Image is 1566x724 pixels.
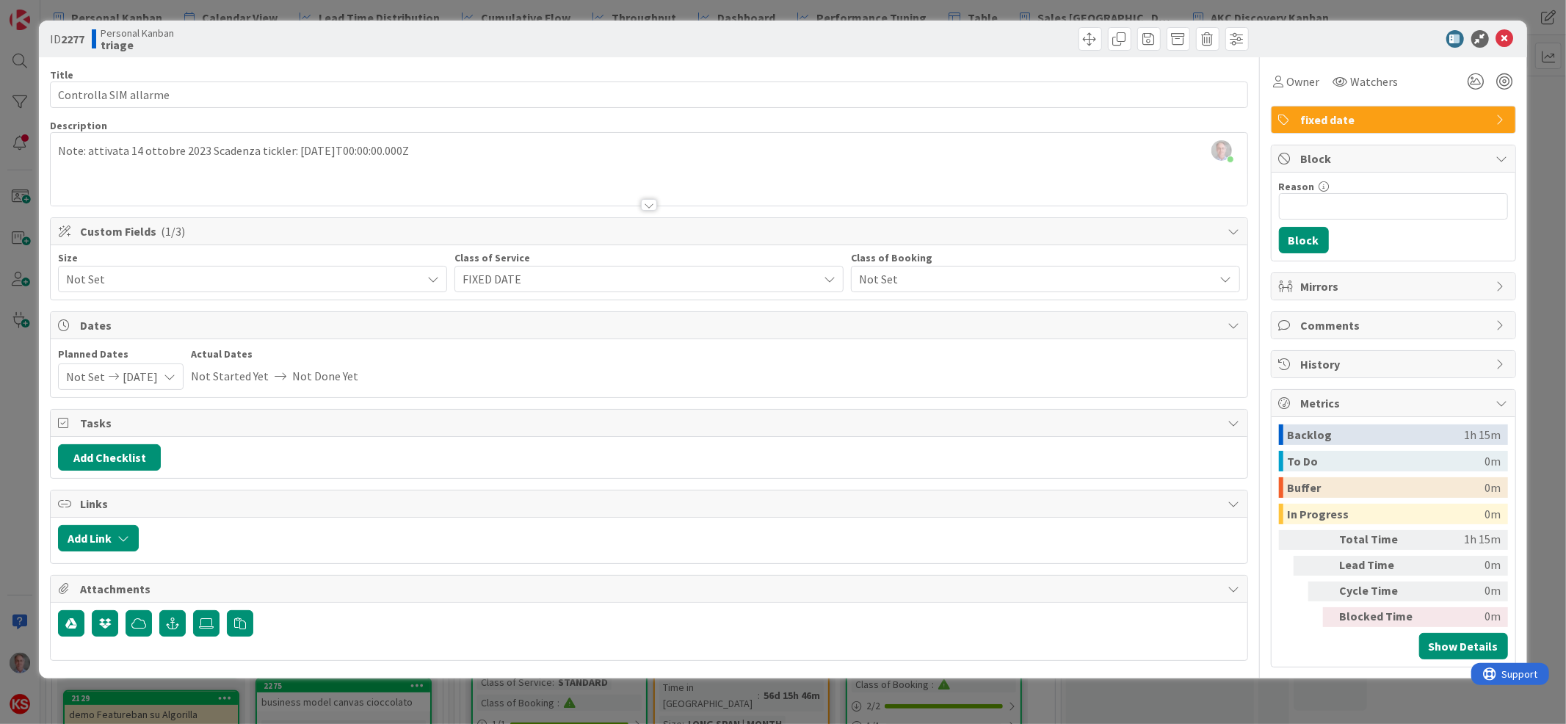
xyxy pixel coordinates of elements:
div: Blocked Time [1340,607,1421,627]
span: Not Started Yet [191,363,269,388]
span: Owner [1287,73,1320,90]
button: Add Checklist [58,444,161,471]
div: 1h 15m [1427,530,1501,550]
span: Description [50,119,107,132]
div: In Progress [1288,504,1485,524]
div: Total Time [1340,530,1421,550]
span: Not Done Yet [292,363,358,388]
span: Personal Kanban [101,27,174,39]
span: Comments [1301,316,1489,334]
span: Tasks [80,414,1220,432]
div: Class of Service [454,253,844,263]
span: ID [50,30,84,48]
div: To Do [1288,451,1485,471]
span: Attachments [80,580,1220,598]
span: Watchers [1351,73,1399,90]
b: triage [101,39,174,51]
button: Add Link [58,525,139,551]
button: Show Details [1419,633,1508,659]
b: 2277 [61,32,84,46]
span: Block [1301,150,1489,167]
div: Class of Booking [851,253,1240,263]
img: 9UdbG9bmAsZFfNcxiAjc88abcXdLiien.jpg [1211,140,1232,161]
span: Not Set [859,269,1207,289]
span: Support [31,2,67,20]
p: Note: attivata 14 ottobre 2023 Scadenza tickler: [DATE]T00:00:00.000Z [58,142,1239,159]
div: 0m [1485,477,1501,498]
label: Title [50,68,73,82]
div: 0m [1485,451,1501,471]
label: Reason [1279,180,1315,193]
div: 0m [1427,556,1501,576]
span: Planned Dates [58,347,184,362]
span: Not Set [66,269,414,289]
button: Block [1279,227,1329,253]
span: Mirrors [1301,278,1489,295]
div: 1h 15m [1465,424,1501,445]
span: [DATE] [123,364,158,389]
div: Buffer [1288,477,1485,498]
span: History [1301,355,1489,373]
span: Metrics [1301,394,1489,412]
div: Lead Time [1340,556,1421,576]
div: 0m [1427,607,1501,627]
span: Dates [80,316,1220,334]
span: Links [80,495,1220,513]
span: ( 1/3 ) [161,224,185,239]
div: 0m [1485,504,1501,524]
span: Custom Fields [80,222,1220,240]
div: Cycle Time [1340,582,1421,601]
span: FIXED DATE [463,269,811,289]
span: Actual Dates [191,347,358,362]
span: Not Set [66,364,105,389]
div: 0m [1427,582,1501,601]
input: type card name here... [50,82,1247,108]
div: Size [58,253,447,263]
div: Backlog [1288,424,1465,445]
span: fixed date [1301,111,1489,128]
